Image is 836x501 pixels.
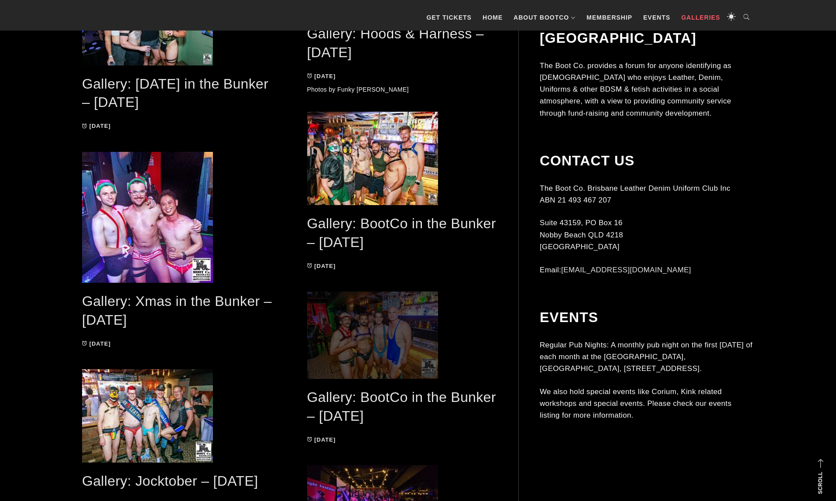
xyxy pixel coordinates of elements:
a: [DATE] [307,263,336,269]
a: [DATE] [82,340,111,347]
a: [DATE] [307,436,336,443]
p: Regular Pub Nights: A monthly pub night on the first [DATE] of each month at the [GEOGRAPHIC_DATA... [540,339,754,375]
a: Home [478,4,507,31]
p: Email: [540,264,754,276]
time: [DATE] [314,263,336,269]
a: Events [639,4,675,31]
a: [DATE] [82,123,111,129]
a: Galleries [677,4,724,31]
a: [EMAIL_ADDRESS][DOMAIN_NAME] [561,266,691,274]
time: [DATE] [314,73,336,79]
p: The Boot Co. provides a forum for anyone identifying as [DEMOGRAPHIC_DATA] who enjoys Leather, De... [540,60,754,119]
a: Membership [582,4,637,31]
p: Photos by Funky [PERSON_NAME] [307,85,497,94]
time: [DATE] [89,123,111,129]
a: GET TICKETS [422,4,476,31]
a: Gallery: BootCo in the Bunker – [DATE] [307,216,496,250]
h2: Contact Us [540,152,754,169]
a: Gallery: Jocktober – [DATE] [82,473,258,489]
h2: Events [540,309,754,326]
a: Gallery: BootCo in the Bunker – [DATE] [307,389,496,424]
a: Gallery: [DATE] in the Bunker – [DATE] [82,76,268,110]
time: [DATE] [89,340,111,347]
time: [DATE] [314,436,336,443]
p: We also hold special events like Corium, Kink related workshops and special events. Please check ... [540,386,754,422]
p: The Boot Co. Brisbane Leather Denim Uniform Club Inc ABN 21 493 467 207 [540,182,754,206]
strong: Scroll [817,472,823,494]
a: Gallery: Xmas in the Bunker – [DATE] [82,293,272,328]
a: About BootCo [509,4,580,31]
a: [DATE] [307,73,336,79]
p: Suite 43159, PO Box 16 Nobby Beach QLD 4218 [GEOGRAPHIC_DATA] [540,217,754,253]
